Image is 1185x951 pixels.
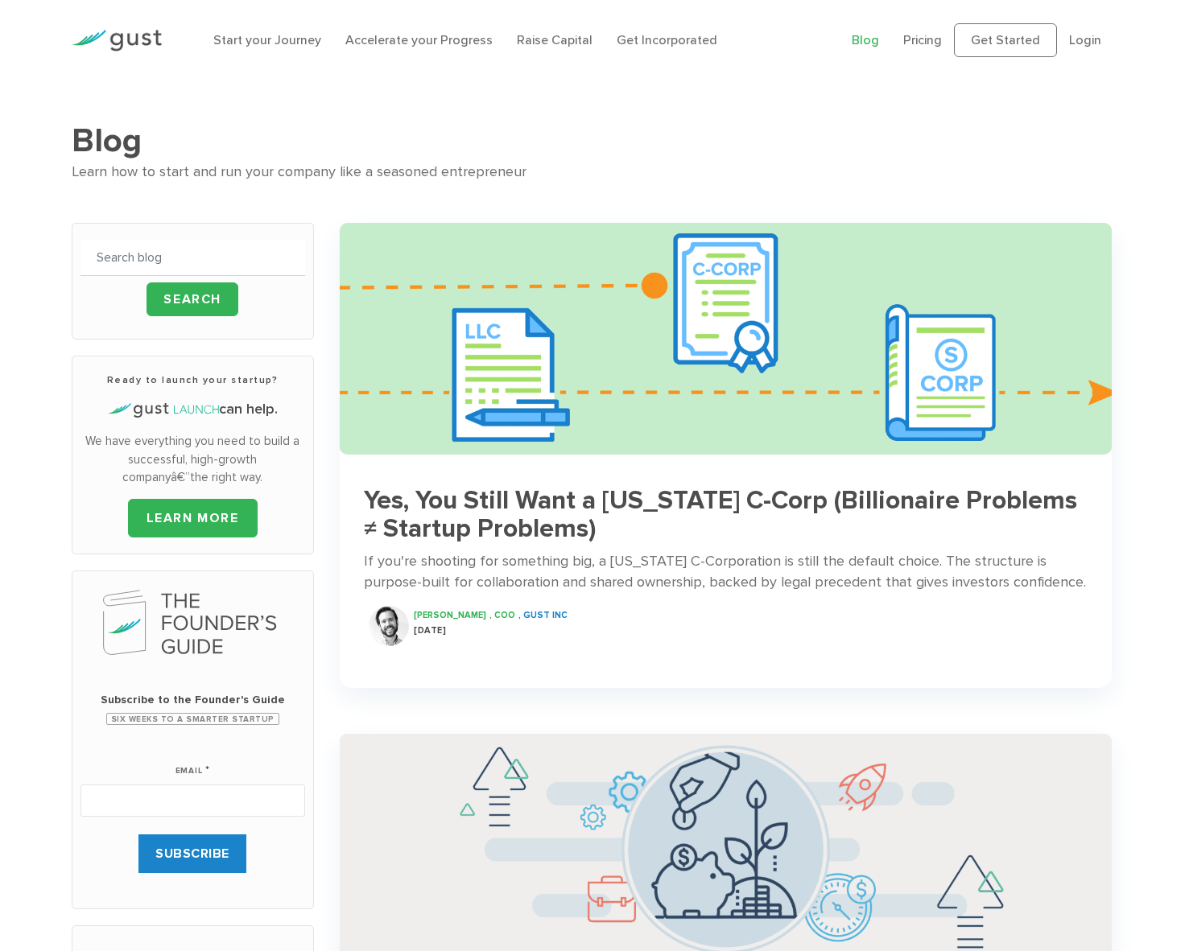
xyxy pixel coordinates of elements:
span: , COO [489,610,515,620]
a: Blog [852,32,879,47]
label: Email [175,746,210,778]
input: Search blog [81,240,305,276]
div: Learn how to start and run your company like a seasoned entrepreneur [72,161,1114,184]
span: [PERSON_NAME] [414,610,486,620]
h1: Blog [72,121,1114,161]
span: , Gust INC [518,610,568,620]
a: Raise Capital [517,32,592,47]
a: Login [1069,32,1101,47]
a: Get Started [954,23,1057,57]
a: Accelerate your Progress [345,32,493,47]
a: LEARN MORE [128,499,258,537]
h3: Ready to launch your startup? [81,373,305,387]
a: S Corporation Llc Startup Tax Savings Hero 745a637daab6798955651138ffe46d682c36e4ed50c581f4efd756... [340,223,1113,661]
img: Gust Logo [72,30,162,51]
span: Subscribe to the Founder's Guide [81,692,305,708]
img: Ryan Nash [369,606,409,646]
a: Get Incorporated [617,32,717,47]
h4: can help. [81,399,305,420]
h3: Yes, You Still Want a [US_STATE] C-Corp (Billionaire Problems ≠ Startup Problems) [364,487,1088,543]
a: Start your Journey [213,32,321,47]
input: SUBSCRIBE [138,834,246,873]
img: S Corporation Llc Startup Tax Savings Hero 745a637daab6798955651138ffe46d682c36e4ed50c581f4efd756... [340,223,1113,455]
span: Six Weeks to a Smarter Startup [106,713,279,725]
div: If you're shooting for something big, a [US_STATE] C-Corporation is still the default choice. The... [364,551,1088,593]
input: Search [147,282,238,316]
p: We have everything you need to build a successful, high-growth companyâ€”the right way. [81,432,305,487]
a: Pricing [903,32,942,47]
span: [DATE] [414,625,446,636]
